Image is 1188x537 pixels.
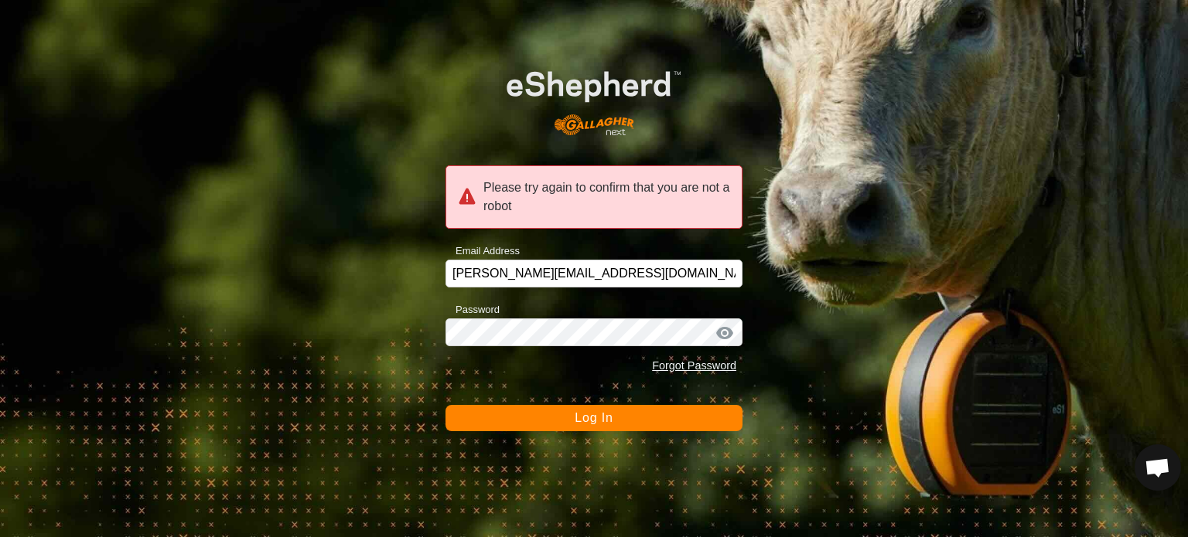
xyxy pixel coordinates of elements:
[475,46,712,148] img: E-shepherd Logo
[575,411,613,424] span: Log In
[652,359,736,372] a: Forgot Password
[445,260,742,287] input: Email Address
[445,302,500,318] label: Password
[445,165,742,229] div: Please try again to confirm that you are not a robot
[1135,444,1181,491] div: Open chat
[445,405,742,431] button: Log In
[445,243,520,259] label: Email Address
